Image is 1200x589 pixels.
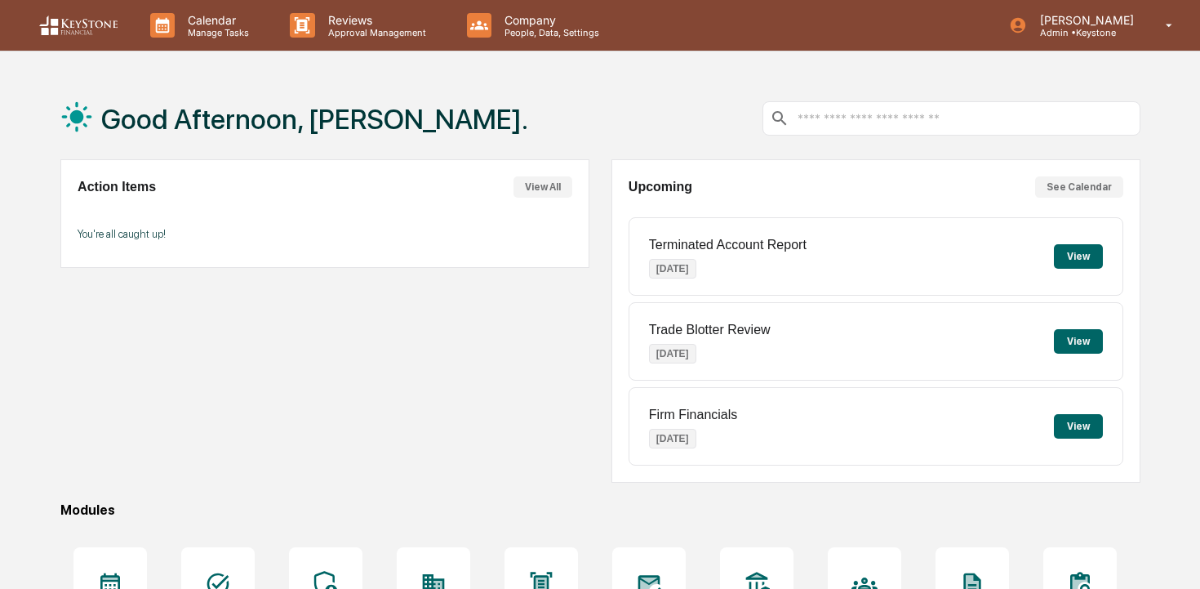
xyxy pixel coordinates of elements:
[649,429,696,448] p: [DATE]
[1054,329,1103,354] button: View
[649,323,771,337] p: Trade Blotter Review
[1035,176,1123,198] button: See Calendar
[491,27,607,38] p: People, Data, Settings
[1027,13,1142,27] p: [PERSON_NAME]
[175,27,257,38] p: Manage Tasks
[39,16,118,36] img: logo
[101,103,528,136] h1: Good Afternoon, [PERSON_NAME].
[1054,244,1103,269] button: View
[60,502,1140,518] div: Modules
[649,259,696,279] p: [DATE]
[649,408,737,422] p: Firm Financials
[649,238,807,252] p: Terminated Account Report
[1027,27,1142,38] p: Admin • Keystone
[491,13,607,27] p: Company
[315,27,434,38] p: Approval Management
[315,13,434,27] p: Reviews
[175,13,257,27] p: Calendar
[649,344,696,364] p: [DATE]
[1054,414,1103,439] button: View
[78,228,572,240] p: You're all caught up!
[629,180,692,194] h2: Upcoming
[78,180,156,194] h2: Action Items
[513,176,572,198] button: View All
